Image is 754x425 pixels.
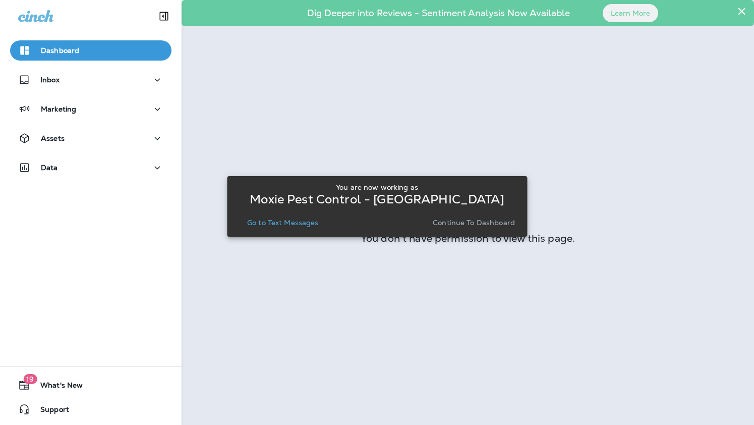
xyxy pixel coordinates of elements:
button: Inbox [10,70,171,90]
button: Assets [10,128,171,148]
button: Close [737,3,746,19]
button: Dashboard [10,40,171,61]
button: Support [10,399,171,419]
button: Continue to Dashboard [429,216,519,230]
button: Go to Text Messages [243,216,323,230]
p: Data [41,164,58,172]
span: Support [30,405,69,417]
p: Assets [41,134,65,142]
p: Moxie Pest Control - [GEOGRAPHIC_DATA] [250,195,504,203]
button: Data [10,157,171,178]
button: Marketing [10,99,171,119]
span: What's New [30,381,83,393]
p: You are now working as [336,183,418,191]
div: You don't have permission to view this page. [182,234,754,242]
p: Dashboard [41,46,79,55]
span: 19 [23,374,37,384]
button: 19What's New [10,375,171,395]
button: Learn More [603,4,658,22]
p: Go to Text Messages [247,219,319,227]
p: Marketing [41,105,76,113]
p: Continue to Dashboard [433,219,515,227]
button: Collapse Sidebar [150,6,178,26]
p: Inbox [40,76,60,84]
